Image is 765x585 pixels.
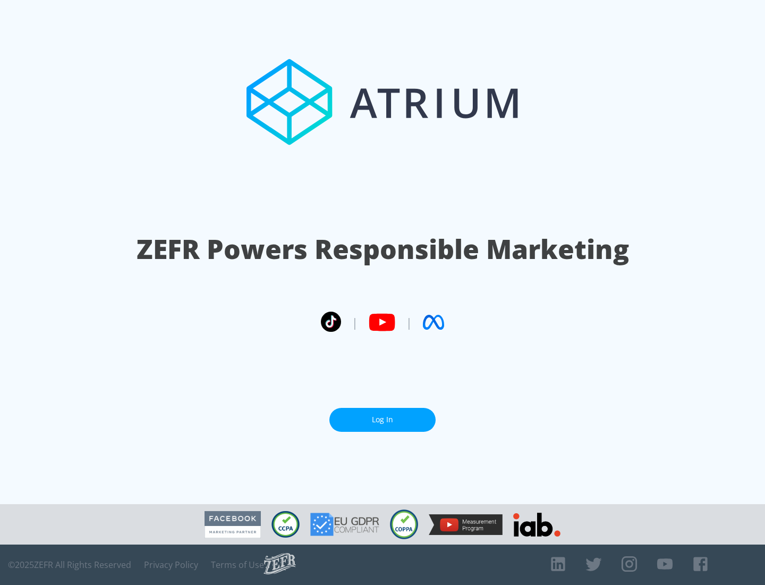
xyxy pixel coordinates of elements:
span: | [352,314,358,330]
img: CCPA Compliant [271,511,300,538]
span: | [406,314,412,330]
img: IAB [513,513,560,537]
img: YouTube Measurement Program [429,514,503,535]
img: COPPA Compliant [390,509,418,539]
img: GDPR Compliant [310,513,379,536]
h1: ZEFR Powers Responsible Marketing [137,231,629,268]
a: Privacy Policy [144,559,198,570]
img: Facebook Marketing Partner [205,511,261,538]
a: Log In [329,408,436,432]
a: Terms of Use [211,559,264,570]
span: © 2025 ZEFR All Rights Reserved [8,559,131,570]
